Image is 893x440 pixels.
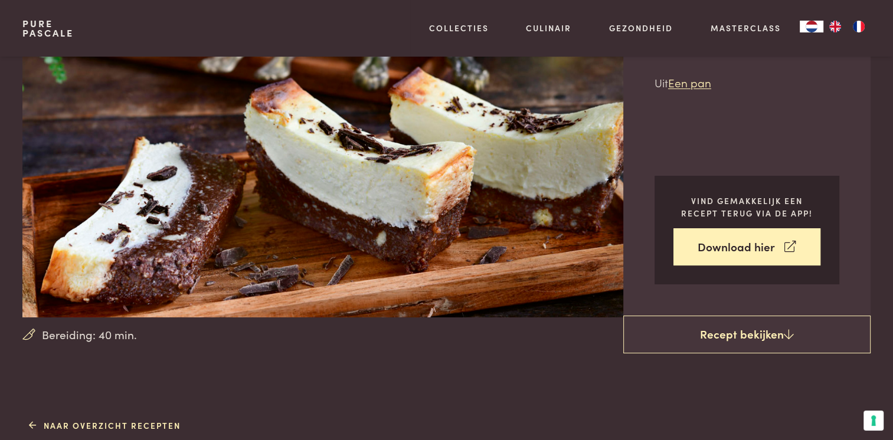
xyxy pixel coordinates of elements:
[623,316,871,353] a: Recept bekijken
[668,74,711,90] a: Een pan
[711,22,781,34] a: Masterclass
[863,411,884,431] button: Uw voorkeuren voor toestemming voor trackingtechnologieën
[609,22,673,34] a: Gezondheid
[673,195,820,219] p: Vind gemakkelijk een recept terug via de app!
[823,21,871,32] ul: Language list
[42,326,137,343] span: Bereiding: 40 min.
[526,22,571,34] a: Culinair
[800,21,823,32] a: NL
[800,21,871,32] aside: Language selected: Nederlands
[847,21,871,32] a: FR
[429,22,489,34] a: Collecties
[29,419,181,432] a: Naar overzicht recepten
[655,74,838,91] p: Uit
[800,21,823,32] div: Language
[823,21,847,32] a: EN
[673,228,820,265] a: Download hier
[22,19,74,38] a: PurePascale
